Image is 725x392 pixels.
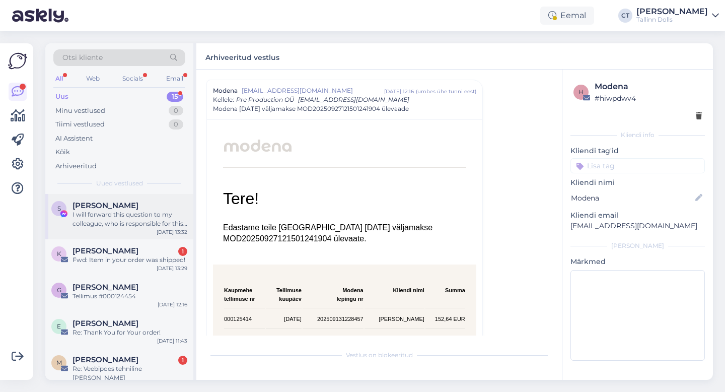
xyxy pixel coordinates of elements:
a: [PERSON_NAME]Tallinn Dolls [636,8,719,24]
div: 1 [178,356,187,365]
span: G [57,286,61,294]
div: Modena [595,81,702,93]
div: I will forward this question to my colleague, who is responsible for this. The reply will be here... [72,210,187,228]
div: # hiwpdwv4 [595,93,702,104]
th: Summa [425,281,465,308]
td: 000125414 [224,309,265,329]
span: Pre Production OÜ [236,96,294,103]
input: Lisa tag [570,158,705,173]
div: Socials [120,72,145,85]
div: Minu vestlused [55,106,105,116]
span: M [56,359,62,366]
div: Tellimus #000124454 [72,292,187,301]
td: [PERSON_NAME] [365,309,424,329]
span: Siret Einla [72,201,138,210]
div: 0 [169,106,183,116]
span: Kellele : [213,96,234,103]
div: [DATE] 13:29 [157,265,187,272]
div: Kõik [55,147,70,157]
img: Askly Logo [8,51,27,71]
p: Kliendi email [570,210,705,221]
span: Evelin Randoja [72,319,138,328]
p: [EMAIL_ADDRESS][DOMAIN_NAME] [570,221,705,231]
th: Kliendi nimi [365,281,424,308]
td: 152,64 EUR [425,309,465,329]
div: Tiimi vestlused [55,119,105,129]
span: h [578,88,584,96]
div: 1 [178,247,187,256]
div: [DATE] 12:16 [384,88,414,95]
div: CT [618,9,632,23]
div: Uus [55,92,68,102]
span: Uued vestlused [96,179,143,188]
span: Edastame teile [GEOGRAPHIC_DATA] [DATE] väljamakse MOD20250927121501241904 ülevaate. [223,223,432,243]
div: Email [164,72,185,85]
input: Lisa nimi [571,192,693,204]
span: Kettrud Pai [72,246,138,255]
div: [DATE] 12:16 [158,301,187,308]
div: [DATE] 13:32 [157,228,187,236]
div: [PERSON_NAME] [636,8,708,16]
div: Kliendi info [570,130,705,140]
th: Tellimuse kuupäev [266,281,302,308]
div: ( umbes ühe tunni eest ) [416,88,476,95]
div: All [53,72,65,85]
th: Kaupmehe tellimuse nr [224,281,265,308]
span: S [57,205,61,212]
span: Maarja Tammann [72,355,138,364]
div: Re: Thank You for Your order! [72,328,187,337]
p: Kliendi tag'id [570,146,705,156]
td: [DATE] [266,309,302,329]
div: [PERSON_NAME] [570,241,705,250]
span: [EMAIL_ADDRESS][DOMAIN_NAME] [298,96,409,103]
div: Web [84,72,102,85]
p: Märkmed [570,256,705,267]
span: Modena [DATE] väljamakse MOD20250927121501241904 ülevaade [213,104,409,113]
span: Vestlus on blokeeritud [346,351,413,360]
span: Tere! [223,189,259,208]
span: Modena [213,86,238,95]
span: Otsi kliente [62,52,103,63]
div: 15 [167,92,183,102]
div: Eemal [540,7,594,25]
span: E [57,322,61,330]
td: 202509131228457 [303,309,364,329]
img: Modena logo [223,139,293,152]
div: Fwd: Item in your order was shipped! [72,255,187,265]
div: Re: Veebipoes tehniline [PERSON_NAME] [72,364,187,382]
div: Tallinn Dolls [636,16,708,24]
div: AI Assistent [55,134,93,144]
th: Modena lepingu nr [303,281,364,308]
td: Kokku [224,330,424,350]
label: Arhiveeritud vestlus [205,49,279,63]
span: [EMAIL_ADDRESS][DOMAIN_NAME] [242,86,384,95]
span: K [57,250,61,257]
div: Arhiveeritud [55,161,97,171]
p: Kliendi nimi [570,177,705,188]
td: 152,64 EUR [425,330,465,350]
div: 0 [169,119,183,129]
span: Gerda Osa [72,283,138,292]
div: [DATE] 11:43 [157,337,187,345]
